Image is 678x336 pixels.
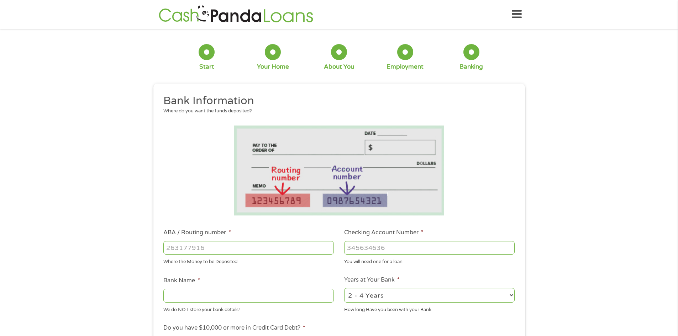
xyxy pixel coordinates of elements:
[344,256,515,266] div: You will need one for a loan.
[344,304,515,313] div: How long Have you been with your Bank
[163,256,334,266] div: Where the Money to be Deposited
[344,229,424,236] label: Checking Account Number
[344,276,400,284] label: Years at Your Bank
[163,229,231,236] label: ABA / Routing number
[163,324,305,332] label: Do you have $10,000 or more in Credit Card Debt?
[344,241,515,255] input: 345634636
[459,63,483,71] div: Banking
[157,4,315,25] img: GetLoanNow Logo
[199,63,214,71] div: Start
[324,63,354,71] div: About You
[387,63,424,71] div: Employment
[163,108,509,115] div: Where do you want the funds deposited?
[257,63,289,71] div: Your Home
[163,94,509,108] h2: Bank Information
[234,126,445,215] img: Routing number location
[163,304,334,313] div: We do NOT store your bank details!
[163,277,200,284] label: Bank Name
[163,241,334,255] input: 263177916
